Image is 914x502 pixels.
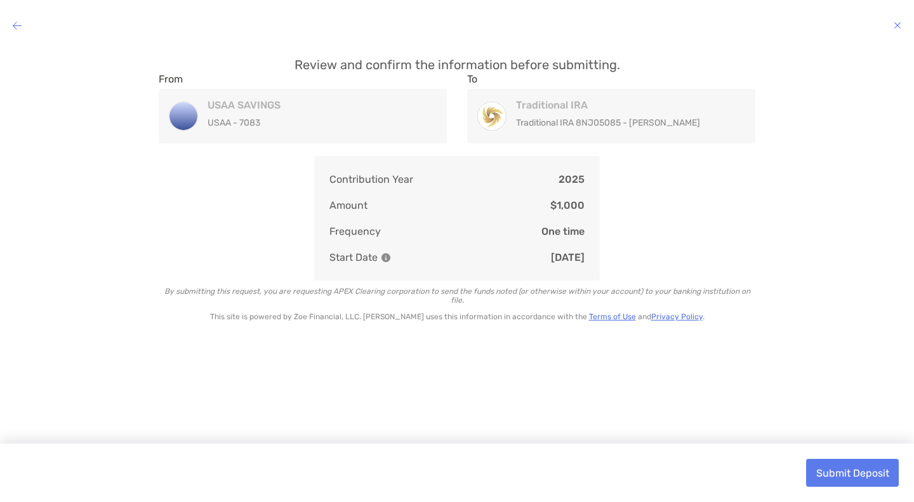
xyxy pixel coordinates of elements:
p: Start Date [329,249,390,265]
p: USAA - 7083 [208,115,423,131]
p: Contribution Year [329,171,413,187]
img: USAA SAVINGS [169,102,197,130]
img: Information Icon [381,253,390,262]
label: To [467,73,477,85]
p: This site is powered by Zoe Financial, LLC. [PERSON_NAME] uses this information in accordance wit... [159,312,755,321]
h4: USAA SAVINGS [208,99,423,111]
p: By submitting this request, you are requesting APEX Clearing corporation to send the funds noted ... [159,287,755,305]
a: Privacy Policy [651,312,703,321]
p: Review and confirm the information before submitting. [159,57,755,73]
p: $1,000 [550,197,585,213]
img: Traditional IRA [478,103,506,130]
p: Amount [329,197,368,213]
a: Terms of Use [589,312,636,321]
p: [DATE] [551,249,585,265]
p: 2025 [559,171,585,187]
p: Frequency [329,223,381,239]
p: One time [541,223,585,239]
p: Traditional IRA 8NJ05085 - [PERSON_NAME] [516,115,731,131]
label: From [159,73,183,85]
h4: Traditional IRA [516,99,731,111]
